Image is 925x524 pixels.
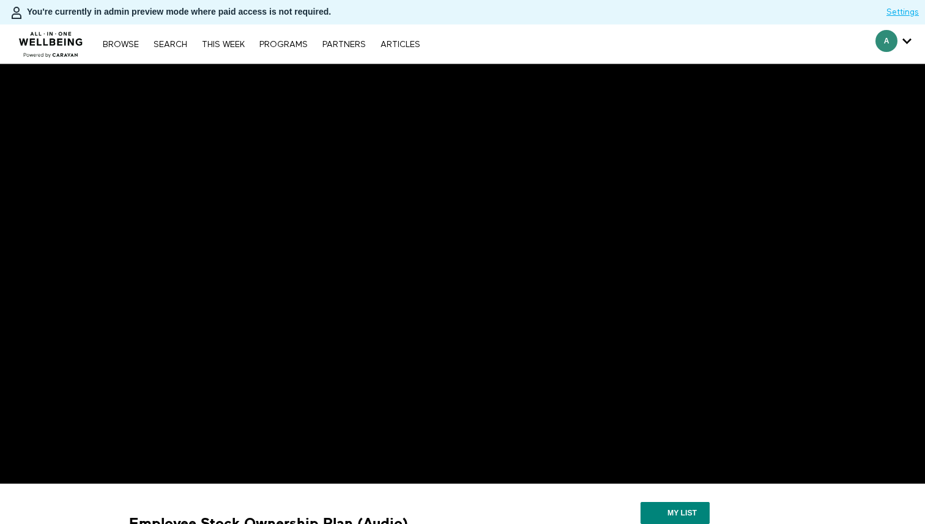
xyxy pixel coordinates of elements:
[97,40,145,49] a: Browse
[641,502,710,524] button: My list
[253,40,314,49] a: PROGRAMS
[316,40,372,49] a: PARTNERS
[374,40,426,49] a: ARTICLES
[14,23,88,59] img: CARAVAN
[9,6,24,20] img: person-bdfc0eaa9744423c596e6e1c01710c89950b1dff7c83b5d61d716cfd8139584f.svg
[196,40,251,49] a: THIS WEEK
[147,40,193,49] a: Search
[886,6,919,18] a: Settings
[866,24,921,64] div: Secondary
[97,38,426,50] nav: Primary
